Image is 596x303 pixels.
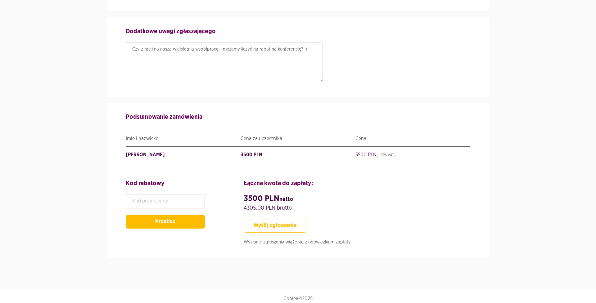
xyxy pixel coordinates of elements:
p: Wysłanie zgłoszenia wiąże się z obowiązkiem zapłaty. [244,239,470,246]
s: 3500 PLN [241,152,262,157]
strong: Kod rabatowy [126,180,165,186]
div: Cena [355,134,470,143]
strong: Łączna kwota do zapłaty: [244,180,313,186]
p: Conlea©2025 [126,296,470,302]
button: Wyślij zgłoszenie [244,219,306,233]
span: netto [279,197,293,202]
strong: 3500 PLN [244,194,293,203]
strong: Podsumowanie zamówienia [126,114,202,120]
div: Cena za uczestnika [241,134,355,143]
span: 4305.00 PLN brutto [244,205,292,211]
u: (+23% VAT) [377,153,396,157]
input: Kod promocyjny [126,194,205,208]
div: Imię i nazwisko [126,134,241,143]
s: 3500 PLN [355,152,396,157]
button: Przelicz [126,215,205,229]
s: [PERSON_NAME] [126,152,165,157]
strong: Dodatkowe uwagi zgłaszającego [126,28,216,34]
